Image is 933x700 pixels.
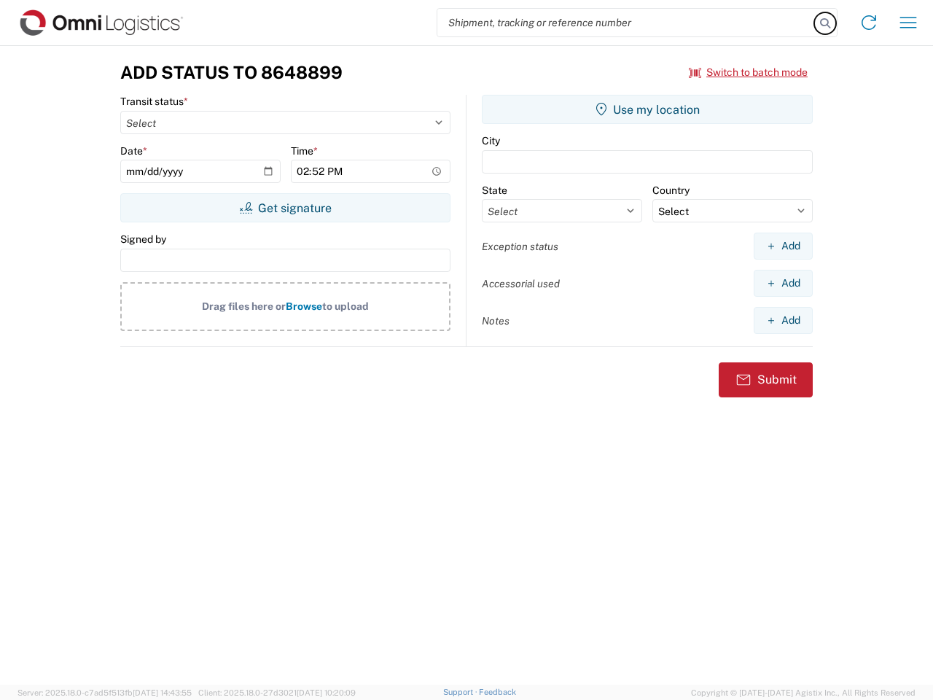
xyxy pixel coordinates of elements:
[482,184,507,197] label: State
[482,134,500,147] label: City
[202,300,286,312] span: Drag files here or
[297,688,356,697] span: [DATE] 10:20:09
[120,95,188,108] label: Transit status
[291,144,318,157] label: Time
[754,307,813,334] button: Add
[719,362,813,397] button: Submit
[691,686,916,699] span: Copyright © [DATE]-[DATE] Agistix Inc., All Rights Reserved
[120,193,450,222] button: Get signature
[198,688,356,697] span: Client: 2025.18.0-27d3021
[443,688,480,696] a: Support
[479,688,516,696] a: Feedback
[437,9,815,36] input: Shipment, tracking or reference number
[322,300,369,312] span: to upload
[286,300,322,312] span: Browse
[120,233,166,246] label: Signed by
[652,184,690,197] label: Country
[482,95,813,124] button: Use my location
[689,61,808,85] button: Switch to batch mode
[482,314,510,327] label: Notes
[17,688,192,697] span: Server: 2025.18.0-c7ad5f513fb
[754,233,813,260] button: Add
[482,277,560,290] label: Accessorial used
[482,240,558,253] label: Exception status
[120,144,147,157] label: Date
[754,270,813,297] button: Add
[133,688,192,697] span: [DATE] 14:43:55
[120,62,343,83] h3: Add Status to 8648899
